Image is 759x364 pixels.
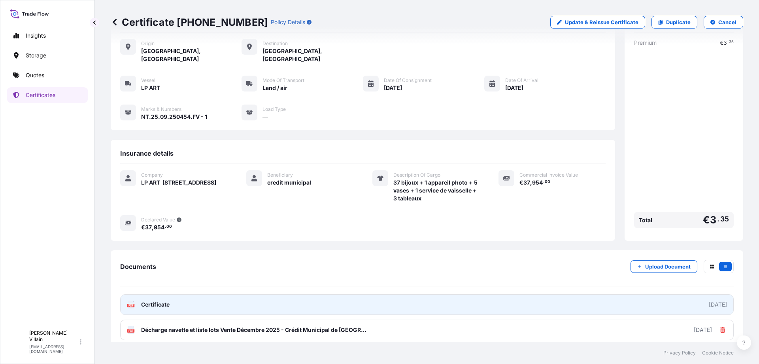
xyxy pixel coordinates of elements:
span: € [703,215,710,225]
p: Certificate [PHONE_NUMBER] [111,16,268,29]
span: Total [639,216,652,224]
span: LP ART [STREET_ADDRESS] [141,179,216,187]
span: € [720,40,723,46]
div: [DATE] [694,326,712,334]
span: 00 [545,181,550,183]
span: F [16,338,21,346]
p: Policy Details [271,18,305,26]
text: PDF [128,330,134,332]
span: credit municipal [267,179,311,187]
span: [DATE] [384,84,402,92]
span: 954 [154,225,164,230]
a: Quotes [7,67,88,83]
span: 3 [723,40,727,46]
span: Documents [120,263,156,271]
span: 00 [166,225,172,228]
a: PDFCertificate[DATE] [120,294,734,315]
span: Company [141,172,163,178]
a: Storage [7,48,88,63]
span: — [262,113,268,121]
span: € [519,180,523,185]
p: Storage [26,51,46,59]
span: , [152,225,154,230]
span: Commercial Invoice Value [519,172,578,178]
span: NT.25.09.250454.FV - 1 [141,113,207,121]
span: , [530,180,532,185]
text: PDF [128,304,134,307]
a: PDFDécharge navette et liste lots Vente Décembre 2025 - Crédit Municipal de [GEOGRAPHIC_DATA]2025... [120,320,734,340]
a: Duplicate [651,16,697,29]
p: [EMAIL_ADDRESS][DOMAIN_NAME] [29,344,78,354]
span: . [717,217,719,221]
span: 37 bijoux + 1 appareil photo + 5 vases + 1 service de vaisselle + 3 tableaux [393,179,480,202]
p: Insights [26,32,46,40]
p: Upload Document [645,263,691,271]
button: Upload Document [631,260,697,273]
span: [GEOGRAPHIC_DATA], [GEOGRAPHIC_DATA] [262,47,363,63]
span: 954 [532,180,543,185]
span: 3 [710,215,716,225]
span: [DATE] [505,84,523,92]
span: Date of Consignment [384,77,432,84]
span: [GEOGRAPHIC_DATA], [GEOGRAPHIC_DATA] [141,47,242,63]
span: Load Type [262,106,286,112]
a: Update & Reissue Certificate [550,16,645,29]
a: Certificates [7,87,88,103]
p: Duplicate [666,18,691,26]
span: Certificate [141,301,170,309]
span: Vessel [141,77,155,84]
span: 37 [523,180,530,185]
span: 35 [720,217,729,221]
span: Marks & Numbers [141,106,181,112]
span: Land / air [262,84,287,92]
p: Cancel [718,18,736,26]
span: LP ART [141,84,160,92]
span: Date of Arrival [505,77,538,84]
span: Mode of Transport [262,77,304,84]
span: . [165,225,166,228]
p: Update & Reissue Certificate [565,18,638,26]
a: Insights [7,28,88,44]
span: € [141,225,145,230]
span: . [543,181,544,183]
span: Décharge navette et liste lots Vente Décembre 2025 - Crédit Municipal de [GEOGRAPHIC_DATA]2025-2 ... [141,326,369,334]
span: Beneficiary [267,172,293,178]
span: 37 [145,225,152,230]
a: Cookie Notice [702,350,734,356]
p: Certificates [26,91,55,99]
button: Cancel [704,16,743,29]
a: Privacy Policy [663,350,696,356]
div: [DATE] [709,301,727,309]
span: Declared Value [141,217,175,223]
span: Insurance details [120,149,174,157]
span: Description Of Cargo [393,172,440,178]
p: Quotes [26,71,44,79]
p: [PERSON_NAME] Villain [29,330,78,343]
